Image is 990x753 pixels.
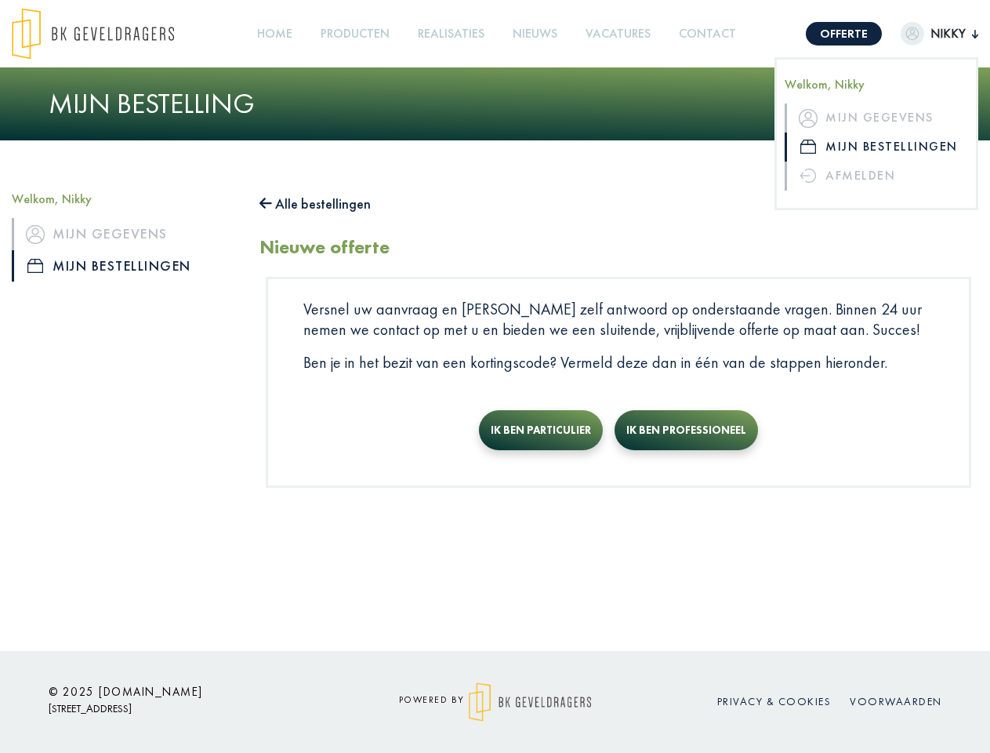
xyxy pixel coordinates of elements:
p: Versnel uw aanvraag en [PERSON_NAME] zelf antwoord op onderstaande vragen. Binnen 24 uur nemen we... [303,299,934,340]
p: [STREET_ADDRESS] [49,699,331,718]
p: Ben je in het bezit van een kortingscode? Vermeld deze dan in één van de stappen hieronder. [303,352,934,373]
button: Alle bestellingen [259,191,371,216]
div: powered by [354,682,636,722]
a: Home [251,16,299,52]
a: Afmelden [785,162,968,191]
img: icon [27,259,43,273]
a: Vacatures [579,16,657,52]
a: iconMijn gegevens [785,104,968,133]
a: iconMijn bestellingen [785,133,968,162]
div: Nikky [774,57,978,210]
img: dummypic.png [901,22,924,45]
a: iconMijn bestellingen [12,250,236,282]
a: iconMijn gegevens [12,218,236,249]
a: Contact [673,16,742,52]
h5: Welkom, Nikky [785,77,968,92]
img: icon [799,109,818,128]
h1: Mijn bestelling [49,87,942,121]
img: icon [800,169,816,183]
h6: © 2025 [DOMAIN_NAME] [49,685,331,699]
img: icon [800,140,816,154]
button: Nikky [901,22,978,45]
h5: Welkom, Nikky [12,191,236,206]
a: Realisaties [412,16,491,52]
a: Offerte [806,22,882,45]
a: Voorwaarden [850,694,942,708]
h2: Nieuwe offerte [259,236,390,259]
a: Privacy & cookies [717,694,832,708]
button: Ik ben professioneel [615,410,758,450]
span: Nikky [924,24,972,43]
a: Nieuws [506,16,564,52]
button: Ik ben particulier [479,410,603,450]
img: logo [12,8,174,60]
img: logo [469,682,592,722]
img: icon [26,225,45,244]
a: Producten [314,16,396,52]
